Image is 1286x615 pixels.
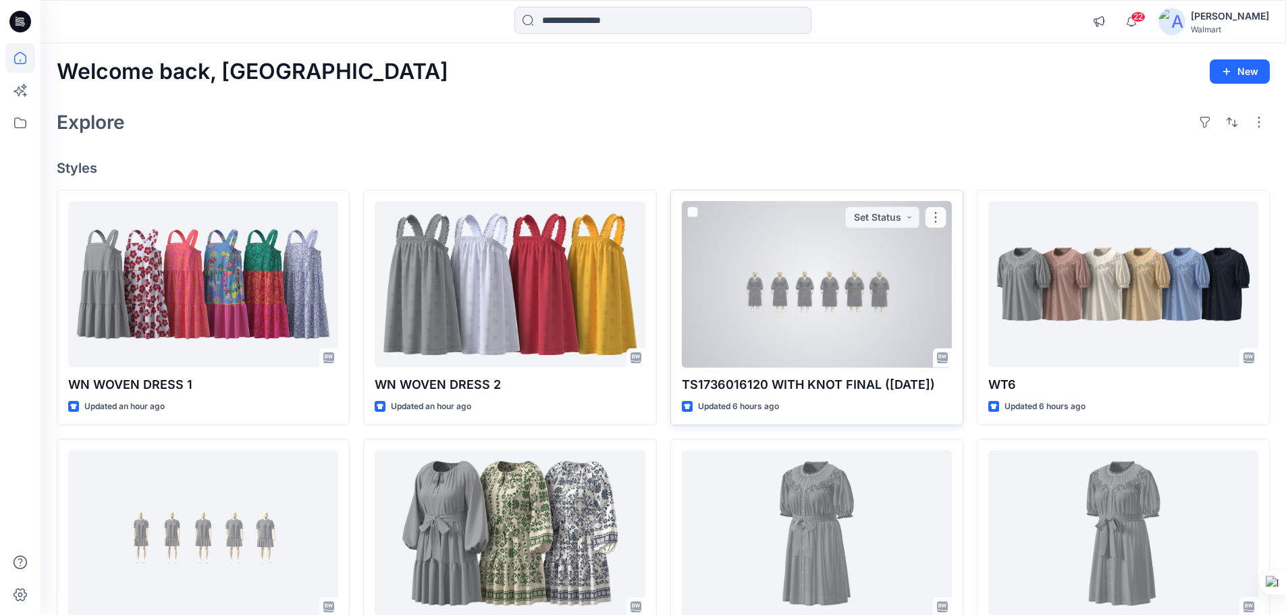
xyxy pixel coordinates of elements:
[988,201,1258,368] a: WT6
[1131,11,1146,22] span: 22
[988,375,1258,394] p: WT6
[391,400,471,414] p: Updated an hour ago
[698,400,779,414] p: Updated 6 hours ago
[1210,59,1270,84] button: New
[375,201,645,368] a: WN WOVEN DRESS 2
[1191,24,1269,34] div: Walmart
[68,201,338,368] a: WN WOVEN DRESS 1
[375,375,645,394] p: WN WOVEN DRESS 2
[68,375,338,394] p: WN WOVEN DRESS 1
[682,201,952,368] a: TS1736016120 WITH KNOT FINAL (26-07-25)
[84,400,165,414] p: Updated an hour ago
[682,375,952,394] p: TS1736016120 WITH KNOT FINAL ([DATE])
[1191,8,1269,24] div: [PERSON_NAME]
[57,59,448,84] h2: Welcome back, [GEOGRAPHIC_DATA]
[57,160,1270,176] h4: Styles
[1158,8,1185,35] img: avatar
[1004,400,1086,414] p: Updated 6 hours ago
[57,111,125,133] h2: Explore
